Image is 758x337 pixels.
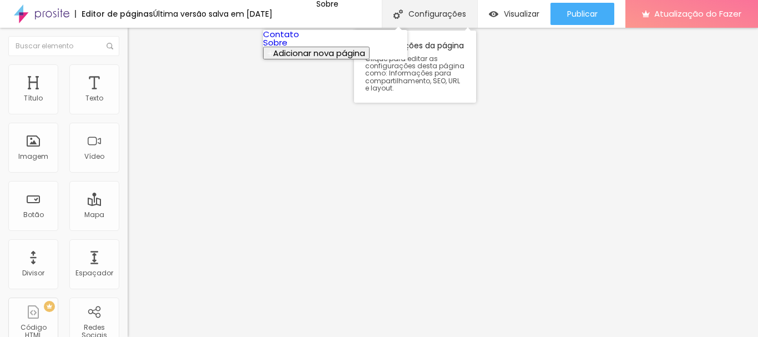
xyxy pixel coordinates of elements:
[504,8,539,19] font: Visualizar
[23,210,44,219] font: Botão
[84,210,104,219] font: Mapa
[273,47,365,59] font: Adicionar nova página
[8,36,119,56] input: Buscar elemento
[75,268,113,278] font: Espaçador
[263,28,299,40] a: Contato
[654,8,741,19] font: Atualização do Fazer
[550,3,614,25] button: Publicar
[107,43,113,49] img: Ícone
[365,54,464,93] font: Clique para editar as configurações desta página como: Informações para compartilhamento, SEO, UR...
[84,152,104,161] font: Vídeo
[153,8,272,19] font: Última versão salva em [DATE]
[128,28,758,337] iframe: Editor
[263,37,287,48] a: Sobre
[567,8,598,19] font: Publicar
[408,8,466,19] font: Configurações
[263,47,370,59] button: Adicionar nova página
[18,152,48,161] font: Imagem
[365,40,464,51] font: Configurações da página
[478,3,550,25] button: Visualizar
[393,9,403,19] img: Ícone
[24,93,43,103] font: Título
[85,93,103,103] font: Texto
[489,9,498,19] img: view-1.svg
[82,8,153,19] font: Editor de páginas
[22,268,44,278] font: Divisor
